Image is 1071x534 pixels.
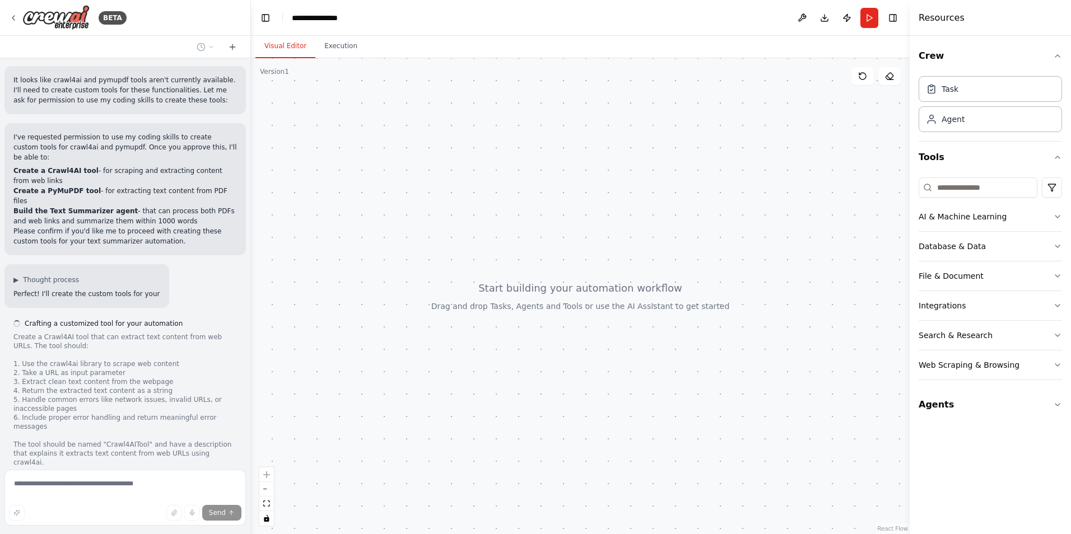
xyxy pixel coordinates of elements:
h4: Resources [919,11,965,25]
nav: breadcrumb [292,12,348,24]
li: - that can process both PDFs and web links and summarize them within 1000 words [13,206,237,226]
button: Search & Research [919,321,1062,350]
div: Version 1 [260,67,289,76]
li: - for scraping and extracting content from web links [13,166,237,186]
button: Upload files [166,505,182,521]
button: Database & Data [919,232,1062,261]
button: fit view [259,496,274,511]
div: Agent [942,114,965,125]
button: Crew [919,40,1062,72]
div: Tools [919,173,1062,389]
span: Thought process [23,275,79,284]
button: Hide left sidebar [258,10,273,26]
button: AI & Machine Learning [919,202,1062,231]
strong: Create a Crawl4AI tool [13,167,99,175]
div: Integrations [919,300,966,311]
button: Switch to previous chat [192,40,219,54]
img: Logo [22,5,90,30]
button: toggle interactivity [259,511,274,526]
button: Send [202,505,241,521]
p: Perfect! I'll create the custom tools for your [13,289,160,299]
p: It looks like crawl4ai and pymupdf tools aren't currently available. I'll need to create custom t... [13,75,237,105]
button: Click to speak your automation idea [184,505,200,521]
p: Please confirm if you'd like me to proceed with creating these custom tools for your text summari... [13,226,237,246]
button: Tools [919,142,1062,173]
button: zoom out [259,482,274,496]
div: Database & Data [919,241,986,252]
strong: Build the Text Summarizer agent [13,207,138,215]
button: Improve this prompt [9,505,25,521]
div: React Flow controls [259,467,274,526]
button: ▶Thought process [13,275,79,284]
button: File & Document [919,261,1062,291]
div: File & Document [919,270,984,282]
div: Web Scraping & Browsing [919,359,1019,371]
span: ▶ [13,275,18,284]
span: Crafting a customized tool for your automation [25,319,183,328]
span: Send [209,508,226,517]
div: Crew [919,72,1062,141]
button: Agents [919,389,1062,420]
div: Search & Research [919,330,993,341]
strong: Create a PyMuPDF tool [13,187,101,195]
button: Web Scraping & Browsing [919,350,1062,380]
button: Execution [315,35,366,58]
div: BETA [99,11,127,25]
button: Integrations [919,291,1062,320]
button: Visual Editor [255,35,315,58]
a: React Flow attribution [878,526,908,532]
div: Task [942,83,958,95]
button: Hide right sidebar [885,10,901,26]
div: AI & Machine Learning [919,211,1007,222]
div: Create a Crawl4AI tool that can extract text content from web URLs. The tool should: 1. Use the c... [13,332,237,467]
button: Start a new chat [223,40,241,54]
p: I've requested permission to use my coding skills to create custom tools for crawl4ai and pymupdf... [13,132,237,162]
li: - for extracting text content from PDF files [13,186,237,206]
